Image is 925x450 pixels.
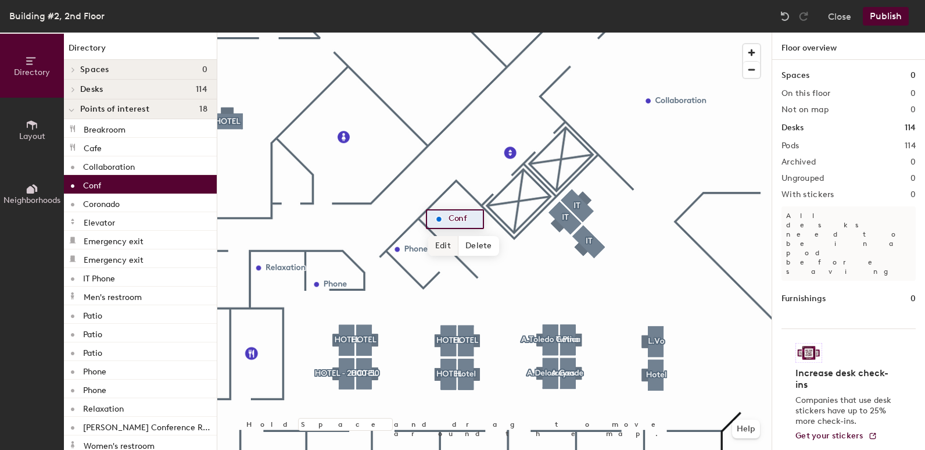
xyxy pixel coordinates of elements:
p: Emergency exit [84,233,144,247]
h2: 114 [905,141,916,151]
span: 18 [199,105,207,114]
span: Delete [458,236,499,256]
span: Desks [80,85,103,94]
h1: 0 [910,69,916,82]
img: Sticker logo [795,343,822,363]
p: Men's restroom [84,289,142,302]
p: Patio [83,326,102,340]
p: Relaxation [83,401,124,414]
p: Emergency exit [84,252,144,265]
h2: With stickers [781,190,834,199]
span: Layout [19,131,45,141]
div: Building #2, 2nd Floor [9,9,105,23]
h1: Furnishings [781,292,826,305]
p: Companies that use desk stickers have up to 25% more check-ins. [795,395,895,427]
h1: Desks [781,122,804,134]
span: Get your stickers [795,431,863,441]
span: Spaces [80,65,109,74]
p: Patio [83,345,102,358]
p: [PERSON_NAME] Conference Room [83,419,214,433]
button: Close [828,7,851,26]
h2: 0 [910,158,916,167]
span: Points of interest [80,105,149,114]
button: Help [732,420,760,438]
p: Conf [83,177,101,191]
span: Edit [428,236,458,256]
p: Breakroom [84,122,126,135]
h2: Archived [781,158,816,167]
a: Get your stickers [795,431,877,441]
p: Collaboration [83,159,135,172]
h2: Ungrouped [781,174,824,183]
h2: 0 [910,105,916,115]
h2: 0 [910,89,916,98]
button: Publish [863,7,909,26]
h1: Spaces [781,69,809,82]
p: Coronado [83,196,120,209]
h4: Increase desk check-ins [795,367,895,391]
p: Cafe [84,140,102,153]
span: Directory [14,67,50,77]
img: Redo [798,10,809,22]
p: All desks need to be in a pod before saving [781,206,916,281]
p: Phone [83,363,106,377]
h2: 0 [910,190,916,199]
p: IT Phone [83,270,115,284]
p: Phone [83,382,106,395]
span: Neighborhoods [3,195,60,205]
h2: On this floor [781,89,831,98]
h1: 0 [910,292,916,305]
h2: Not on map [781,105,829,115]
h2: Pods [781,141,799,151]
h1: 114 [905,122,916,134]
h1: Directory [64,42,217,60]
p: Patio [83,308,102,321]
h2: 0 [910,174,916,183]
span: 114 [196,85,207,94]
h1: Floor overview [772,33,925,60]
img: Undo [779,10,791,22]
p: Elevator [84,215,115,228]
span: 0 [202,65,207,74]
